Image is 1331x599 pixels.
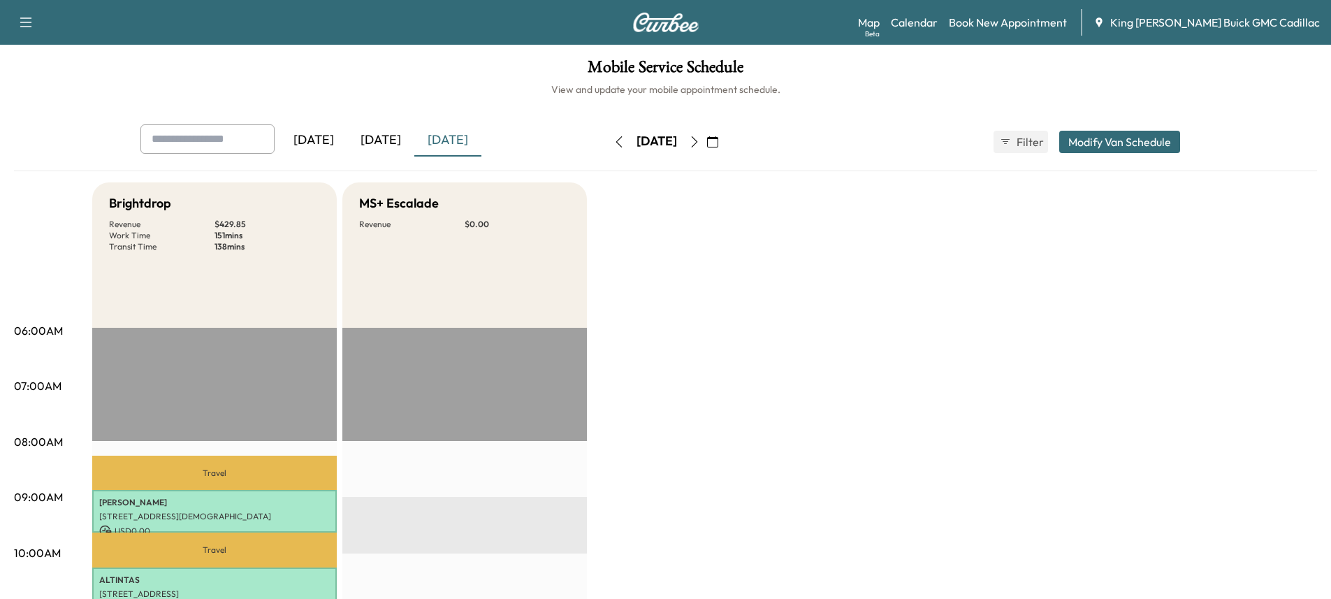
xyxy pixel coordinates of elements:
[414,124,481,157] div: [DATE]
[865,29,880,39] div: Beta
[99,525,330,537] p: USD 0.00
[858,14,880,31] a: MapBeta
[14,377,61,394] p: 07:00AM
[14,489,63,505] p: 09:00AM
[465,219,570,230] p: $ 0.00
[14,82,1317,96] h6: View and update your mobile appointment schedule.
[359,219,465,230] p: Revenue
[1017,133,1042,150] span: Filter
[14,59,1317,82] h1: Mobile Service Schedule
[1059,131,1180,153] button: Modify Van Schedule
[109,194,171,213] h5: Brightdrop
[109,230,214,241] p: Work Time
[214,219,320,230] p: $ 429.85
[99,497,330,508] p: [PERSON_NAME]
[214,230,320,241] p: 151 mins
[891,14,938,31] a: Calendar
[109,241,214,252] p: Transit Time
[359,194,439,213] h5: MS+ Escalade
[347,124,414,157] div: [DATE]
[109,219,214,230] p: Revenue
[99,511,330,522] p: [STREET_ADDRESS][DEMOGRAPHIC_DATA]
[214,241,320,252] p: 138 mins
[14,544,61,561] p: 10:00AM
[994,131,1048,153] button: Filter
[1110,14,1320,31] span: King [PERSON_NAME] Buick GMC Cadillac
[92,533,337,568] p: Travel
[949,14,1067,31] a: Book New Appointment
[14,433,63,450] p: 08:00AM
[92,456,337,491] p: Travel
[99,575,330,586] p: ALTINTAS
[280,124,347,157] div: [DATE]
[14,322,63,339] p: 06:00AM
[637,133,677,150] div: [DATE]
[632,13,699,32] img: Curbee Logo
